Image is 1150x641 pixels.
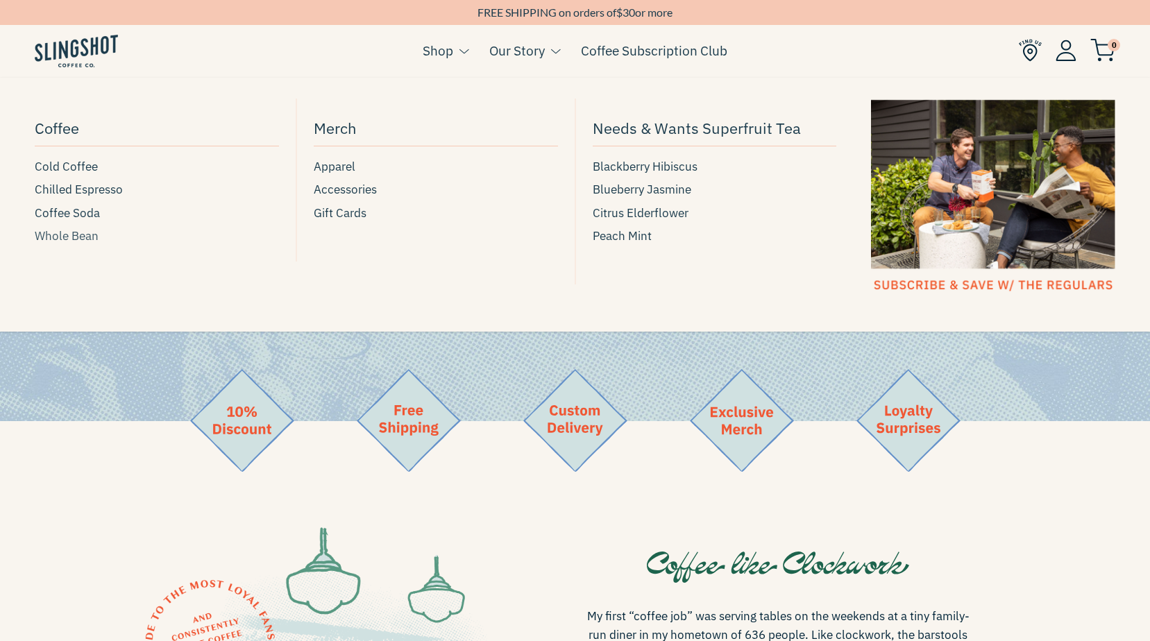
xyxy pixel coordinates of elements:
span: Chilled Espresso [35,180,123,199]
a: Coffee Subscription Club [581,40,727,61]
img: Account [1056,40,1076,61]
span: Apparel [314,157,355,176]
a: Accessories [314,180,558,199]
span: Cold Coffee [35,157,98,176]
a: Blueberry Jasmine [593,180,837,199]
img: asset-14-1636056080680.svg [190,369,294,472]
a: Cold Coffee [35,157,279,176]
img: cart [1090,39,1115,62]
span: 30 [623,6,635,19]
img: clockwork-1636056664562.svg [647,552,909,583]
a: Shop [423,40,453,61]
span: Merch [314,116,357,140]
a: Apparel [314,157,558,176]
span: Gift Cards [314,204,366,223]
span: Blueberry Jasmine [593,180,691,199]
a: Gift Cards [314,204,558,223]
span: Accessories [314,180,377,199]
span: Whole Bean [35,227,99,246]
a: Needs & Wants Superfruit Tea [593,112,837,146]
span: Coffee [35,116,79,140]
img: Find Us [1019,39,1042,62]
span: Citrus Elderflower [593,204,688,223]
img: asset-12-1636056080671.svg [523,369,627,472]
span: Coffee Soda [35,204,100,223]
img: asset-11-1636056080662.svg [690,369,794,472]
img: asset-13-1636056080675.svg [357,369,461,472]
span: $ [616,6,623,19]
a: Chilled Espresso [35,180,279,199]
img: asset-10-1636056080656.svg [856,369,961,472]
a: Our Story [489,40,545,61]
a: Blackberry Hibiscus [593,157,837,176]
a: Merch [314,112,558,146]
a: Coffee [35,112,279,146]
span: Peach Mint [593,227,652,246]
span: Blackberry Hibiscus [593,157,697,176]
span: 0 [1108,39,1120,51]
a: 0 [1090,42,1115,59]
a: Coffee Soda [35,204,279,223]
a: Whole Bean [35,227,279,246]
a: Peach Mint [593,227,837,246]
a: Citrus Elderflower [593,204,837,223]
span: Needs & Wants Superfruit Tea [593,116,801,140]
